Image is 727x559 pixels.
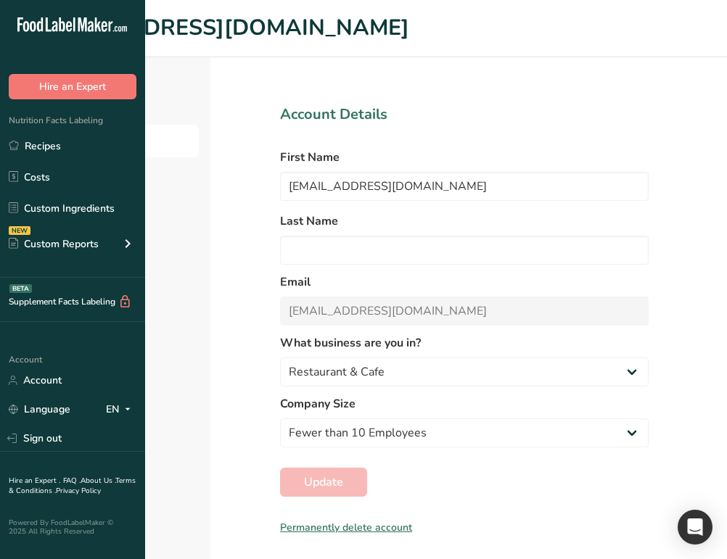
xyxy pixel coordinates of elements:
[9,284,32,293] div: BETA
[280,468,367,497] button: Update
[280,334,649,352] label: What business are you in?
[9,476,136,496] a: Terms & Conditions .
[280,520,649,535] div: Permanently delete account
[280,104,649,125] h1: Account Details
[9,226,30,235] div: NEW
[9,74,136,99] button: Hire an Expert
[304,473,343,491] span: Update
[9,476,60,486] a: Hire an Expert .
[280,395,649,413] label: Company Size
[9,397,70,422] a: Language
[9,236,99,252] div: Custom Reports
[280,273,649,291] label: Email
[63,476,81,486] a: FAQ .
[81,476,115,486] a: About Us .
[9,518,136,536] div: Powered By FoodLabelMaker © 2025 All Rights Reserved
[280,212,649,230] label: Last Name
[23,12,704,45] h1: [EMAIL_ADDRESS][DOMAIN_NAME]
[678,510,712,544] div: Open Intercom Messenger
[280,149,649,166] label: First Name
[56,486,101,496] a: Privacy Policy
[106,401,136,418] div: EN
